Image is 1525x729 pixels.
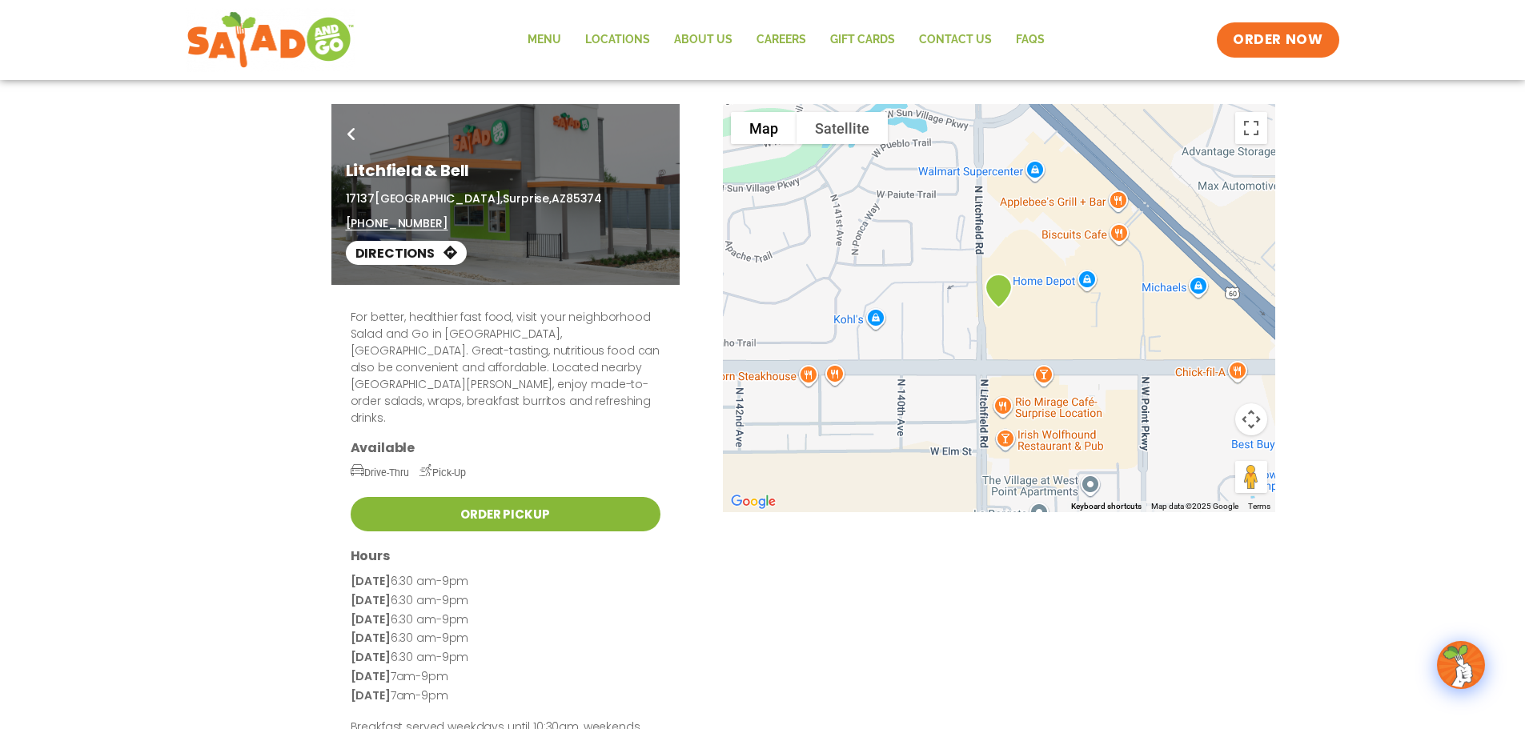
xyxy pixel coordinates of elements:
p: 6:30 am-9pm [351,648,660,667]
a: ORDER NOW [1217,22,1338,58]
span: [GEOGRAPHIC_DATA], [375,190,503,206]
img: wpChatIcon [1439,643,1483,687]
span: 85374 [566,190,602,206]
span: Drive-Thru [351,467,409,479]
a: About Us [662,22,744,58]
p: 6:30 am-9pm [351,572,660,591]
a: Menu [516,22,573,58]
p: 7am-9pm [351,667,660,687]
a: Order Pickup [351,497,660,531]
a: GIFT CARDS [818,22,907,58]
a: Contact Us [907,22,1004,58]
span: Pick-Up [419,467,466,479]
p: For better, healthier fast food, visit your neighborhood Salad and Go in [GEOGRAPHIC_DATA], [GEOG... [351,309,660,427]
a: Directions [346,241,467,265]
strong: [DATE] [351,649,391,665]
strong: [DATE] [351,592,391,608]
span: Surprise, [503,190,552,206]
p: 6:30 am-9pm [351,629,660,648]
strong: [DATE] [351,687,391,703]
a: Locations [573,22,662,58]
span: 17137 [346,190,375,206]
img: new-SAG-logo-768×292 [187,8,355,72]
h1: Litchfield & Bell [346,158,665,182]
span: AZ [552,190,566,206]
a: [PHONE_NUMBER] [346,215,448,232]
a: Terms (opens in new tab) [1248,502,1270,511]
p: 6:30 am-9pm [351,591,660,611]
strong: [DATE] [351,611,391,627]
strong: [DATE] [351,668,391,684]
strong: [DATE] [351,630,391,646]
a: FAQs [1004,22,1057,58]
p: 6:30 am-9pm [351,611,660,630]
button: Drag Pegman onto the map to open Street View [1235,461,1267,493]
h3: Available [351,439,660,456]
span: ORDER NOW [1233,30,1322,50]
h3: Hours [351,547,660,564]
nav: Menu [516,22,1057,58]
p: 7am-9pm [351,687,660,706]
a: Careers [744,22,818,58]
button: Map camera controls [1235,403,1267,435]
strong: [DATE] [351,573,391,589]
